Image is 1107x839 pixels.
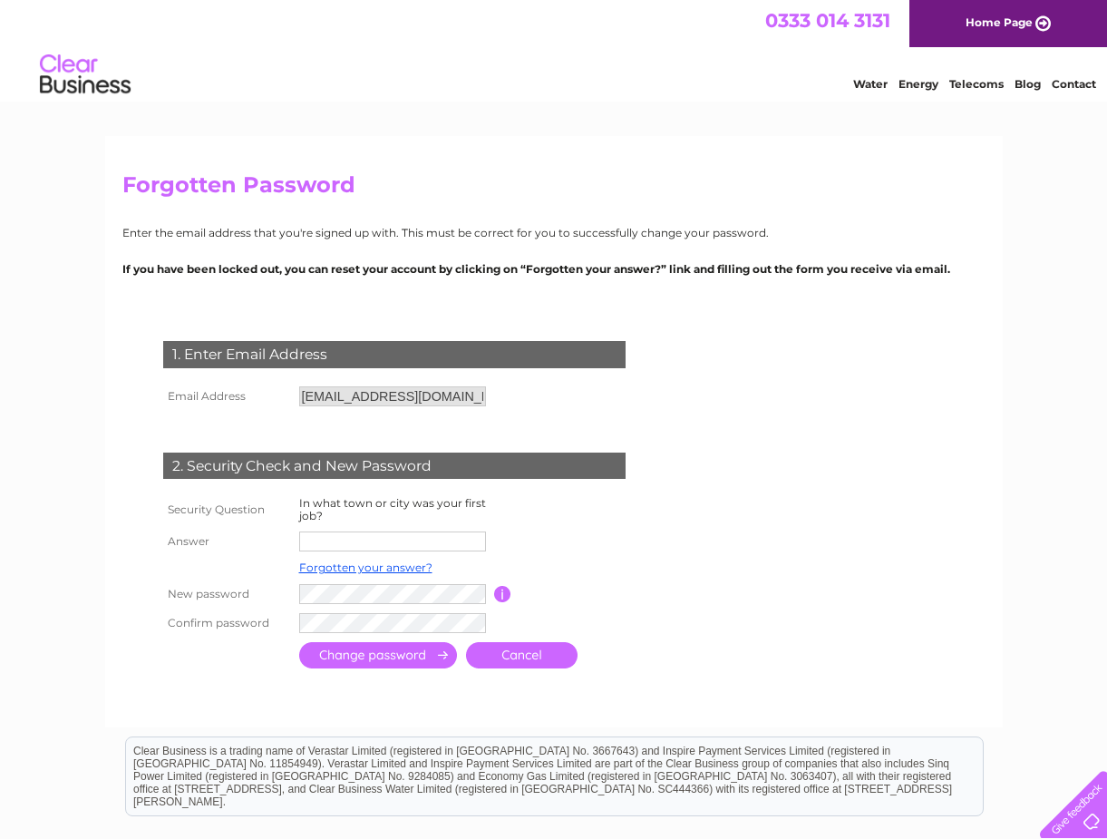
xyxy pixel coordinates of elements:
th: New password [159,580,295,609]
div: 1. Enter Email Address [163,341,626,368]
a: Contact [1052,77,1096,91]
a: Telecoms [949,77,1004,91]
p: Enter the email address that you're signed up with. This must be correct for you to successfully ... [122,224,986,241]
a: Cancel [466,642,578,668]
div: Clear Business is a trading name of Verastar Limited (registered in [GEOGRAPHIC_DATA] No. 3667643... [126,10,983,88]
div: 2. Security Check and New Password [163,453,626,480]
a: Energy [898,77,938,91]
h2: Forgotten Password [122,172,986,207]
a: 0333 014 3131 [765,9,890,32]
th: Email Address [159,382,295,411]
a: Forgotten your answer? [299,561,432,574]
th: Confirm password [159,609,295,638]
input: Submit [299,642,457,668]
input: Information [494,586,511,602]
th: Security Question [159,493,295,527]
label: In what town or city was your first job? [299,496,486,522]
th: Answer [159,527,295,556]
a: Blog [1015,77,1041,91]
p: If you have been locked out, you can reset your account by clicking on “Forgotten your answer?” l... [122,260,986,278]
a: Water [853,77,888,91]
img: logo.png [39,47,131,102]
